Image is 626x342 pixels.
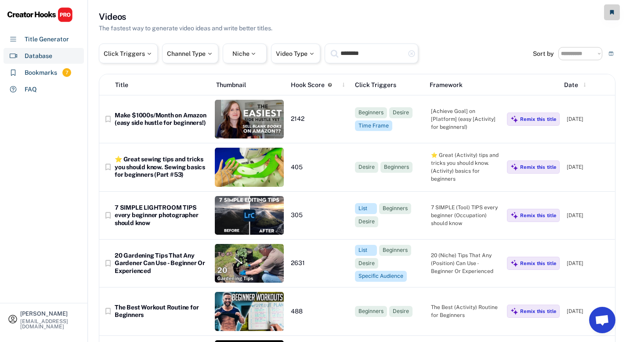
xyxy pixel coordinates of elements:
div: Database [25,51,52,61]
div: [DATE] [567,211,611,219]
div: Date [564,80,578,90]
div: 488 [291,308,348,316]
img: Make1000s_MonthonAmazoneasysidehustleforbeginners-GillianPerkins.jpg [215,100,284,138]
div: Beginners [384,164,409,171]
div: 7 SIMPLE (Tool) TIPS every beginner (Occupation) should know [431,204,500,227]
div: [EMAIL_ADDRESS][DOMAIN_NAME] [20,319,80,329]
button: bookmark_border [104,163,112,171]
button: bookmark_border [104,259,112,268]
img: MagicMajor%20%28Purple%29.svg [510,211,518,219]
div: Niche [232,51,257,57]
div: Click Triggers [104,51,153,57]
div: Beginners [383,247,408,254]
div: 305 [291,211,348,219]
button: bookmark_border [104,211,112,220]
div: List [358,205,373,212]
button: bookmark_border [104,307,112,316]
div: Sort by [533,51,554,57]
div: Desire [358,218,375,226]
div: List [358,247,373,254]
img: MagicMajor%20%28Purple%29.svg [510,115,518,123]
div: The Best (Activity) Routine for Beginners [431,303,500,319]
div: Channel Type [167,51,213,57]
div: The fastest way to generate video ideas and write better titles. [99,24,272,33]
div: The Best Workout Routine for Beginners [115,304,208,319]
div: Desire [393,308,409,315]
div: ⭐️ Great sewing tips and tricks you should know. Sewing basics for beginners (Part #53) [115,156,208,179]
div: [Achieve Goal] on [Platform] (easy [Activity] for beginners!) [431,107,500,131]
div: Beginners [358,109,384,116]
div: Make $1000s/Month on Amazon (easy side hustle for beginners!) [115,112,208,127]
div: Title [115,80,128,90]
img: CHPRO%20Logo.svg [7,7,73,22]
div: FAQ [25,85,37,94]
div: 20 Gardening Tips That Any Gardener Can Use - Beginner Or Experienced [115,252,208,275]
div: Hook Score [291,80,325,90]
div: [DATE] [567,115,611,123]
img: MagicMajor%20%28Purple%29.svg [510,259,518,267]
div: 7 SIMPLE LIGHTROOM TIPS every beginner photographer should know [115,204,208,227]
div: Beginners [383,205,408,212]
div: Bookmarks [25,68,57,77]
div: Desire [358,260,375,267]
div: Thumbnail [216,80,284,90]
img: TheBestWorkoutRoutineforBeginners-MagnusMethod.jpg [215,292,284,331]
img: MagicMajor%20%28Purple%29.svg [510,307,518,315]
div: Remix this title [520,260,556,266]
div: Specific Audience [358,273,403,280]
div: Time Frame [358,122,389,130]
div: [PERSON_NAME] [20,311,80,317]
img: 20GardeningTipsThatAnyGardenerCanUse-BeginnerOrExperienced-MidwestGardener.jpg [215,244,284,283]
div: Title Generator [25,35,69,44]
div: Click Triggers [355,80,423,90]
div: Desire [358,164,375,171]
button: highlight_remove [408,50,416,58]
img: ScreenShot2022-07-05at9_19_51PM.png [215,196,284,235]
img: MagicMajor%20%28Purple%29.svg [510,163,518,171]
div: Remix this title [520,212,556,218]
div: ⭐️ Great (Activity) tips and tricks you should know. (Activity) basics for beginners [431,151,500,183]
div: 7 [62,69,71,76]
div: 2142 [291,115,348,123]
div: Remix this title [520,164,556,170]
div: [DATE] [567,259,611,267]
div: [DATE] [567,307,611,315]
div: Remix this title [520,308,556,314]
div: 20 (Niche) Tips That Any (Position) Can Use - Beginner Or Experienced [431,251,500,275]
div: Beginners [358,308,384,315]
h3: Videos [99,11,126,23]
button: bookmark_border [104,115,112,124]
a: Open chat [589,307,615,333]
img: Greatsewingtipsandtricksyoushouldknow_SewingbasicsforbeginnersPart-53-SewingCraft.jpg [215,148,284,186]
div: Framework [430,80,497,90]
div: [DATE] [567,163,611,171]
div: Desire [393,109,409,116]
div: 2631 [291,259,348,267]
div: 405 [291,164,348,171]
div: Remix this title [520,116,556,122]
div: Video Type [276,51,315,57]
